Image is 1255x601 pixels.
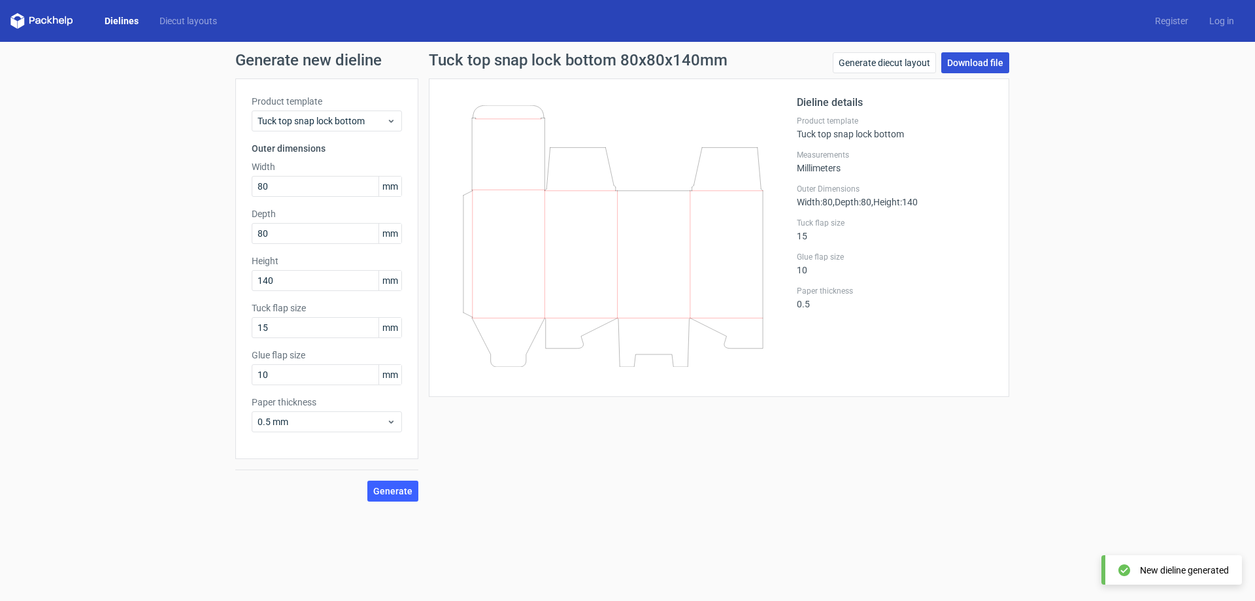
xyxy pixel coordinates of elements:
span: mm [378,177,401,196]
div: 15 [797,218,993,241]
span: Tuck top snap lock bottom [258,114,386,128]
a: Generate diecut layout [833,52,936,73]
label: Width [252,160,402,173]
a: Dielines [94,14,149,27]
label: Depth [252,207,402,220]
h2: Dieline details [797,95,993,111]
span: , Height : 140 [871,197,918,207]
label: Tuck flap size [252,301,402,315]
h1: Tuck top snap lock bottom 80x80x140mm [429,52,728,68]
button: Generate [367,481,418,502]
label: Paper thickness [252,396,402,409]
h3: Outer dimensions [252,142,402,155]
label: Height [252,254,402,267]
div: Tuck top snap lock bottom [797,116,993,139]
label: Glue flap size [797,252,993,262]
a: Diecut layouts [149,14,227,27]
div: 10 [797,252,993,275]
span: mm [378,271,401,290]
label: Outer Dimensions [797,184,993,194]
a: Log in [1199,14,1245,27]
span: 0.5 mm [258,415,386,428]
span: , Depth : 80 [833,197,871,207]
span: mm [378,318,401,337]
span: Generate [373,487,412,496]
span: mm [378,224,401,243]
a: Register [1145,14,1199,27]
div: Millimeters [797,150,993,173]
a: Download file [941,52,1009,73]
label: Glue flap size [252,349,402,362]
label: Paper thickness [797,286,993,296]
label: Product template [797,116,993,126]
label: Product template [252,95,402,108]
label: Tuck flap size [797,218,993,228]
div: New dieline generated [1140,564,1229,577]
span: mm [378,365,401,385]
div: 0.5 [797,286,993,309]
label: Measurements [797,150,993,160]
span: Width : 80 [797,197,833,207]
h1: Generate new dieline [235,52,1020,68]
